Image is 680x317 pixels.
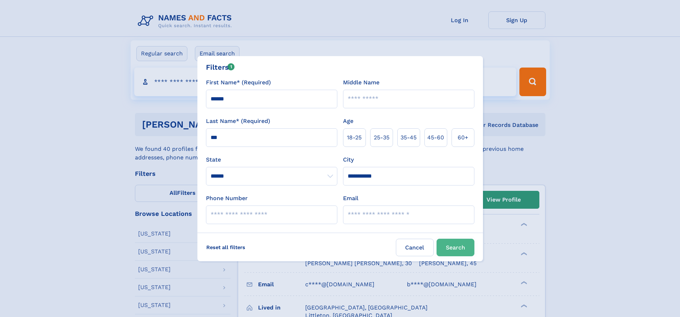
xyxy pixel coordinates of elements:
[347,133,362,142] span: 18‑25
[202,239,250,256] label: Reset all filters
[206,78,271,87] label: First Name* (Required)
[206,194,248,203] label: Phone Number
[206,62,235,73] div: Filters
[343,117,353,125] label: Age
[343,155,354,164] label: City
[343,194,358,203] label: Email
[427,133,444,142] span: 45‑60
[343,78,379,87] label: Middle Name
[374,133,389,142] span: 25‑35
[206,155,337,164] label: State
[401,133,417,142] span: 35‑45
[437,239,474,256] button: Search
[396,239,434,256] label: Cancel
[458,133,468,142] span: 60+
[206,117,270,125] label: Last Name* (Required)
